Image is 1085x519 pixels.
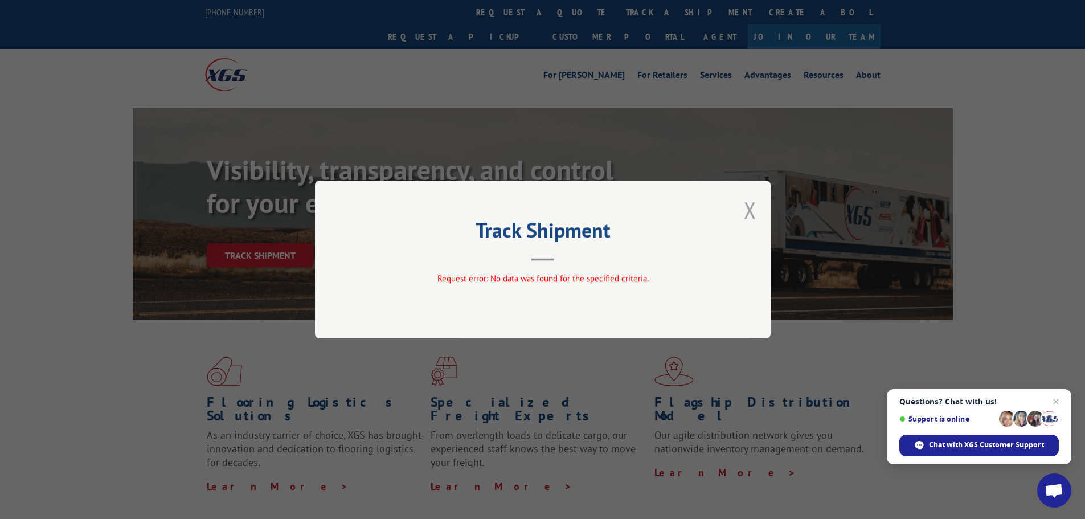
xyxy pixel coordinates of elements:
span: Questions? Chat with us! [899,397,1059,406]
div: Open chat [1037,473,1071,508]
span: Request error: No data was found for the specified criteria. [437,273,648,284]
span: Support is online [899,415,995,423]
span: Close chat [1049,395,1063,408]
h2: Track Shipment [372,222,714,244]
span: Chat with XGS Customer Support [929,440,1044,450]
button: Close modal [744,195,756,225]
div: Chat with XGS Customer Support [899,435,1059,456]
